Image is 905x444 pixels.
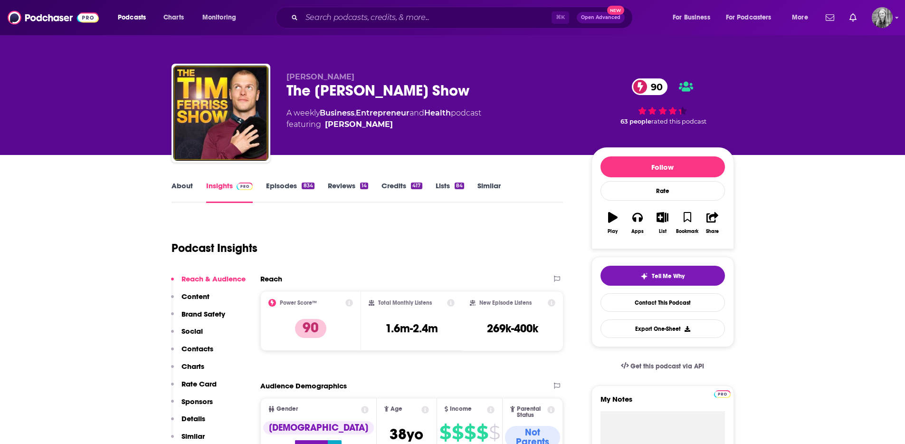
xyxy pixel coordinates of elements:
[651,118,706,125] span: rated this podcast
[286,107,481,130] div: A weekly podcast
[181,432,205,441] p: Similar
[263,421,374,434] div: [DEMOGRAPHIC_DATA]
[600,395,725,411] label: My Notes
[8,9,99,27] img: Podchaser - Follow, Share and Rate Podcasts
[378,299,432,306] h2: Total Monthly Listens
[328,181,368,203] a: Reviews14
[320,108,354,117] a: Business
[181,414,205,423] p: Details
[181,327,203,336] p: Social
[673,11,710,24] span: For Business
[726,11,772,24] span: For Podcasters
[652,272,685,280] span: Tell Me Why
[286,119,481,130] span: featuring
[872,7,893,28] button: Show profile menu
[206,181,253,203] a: InsightsPodchaser Pro
[822,10,838,26] a: Show notifications dropdown
[260,381,347,390] h2: Audience Demographics
[640,272,648,280] img: tell me why sparkle
[630,362,704,370] span: Get this podcast via API
[607,6,624,15] span: New
[411,183,422,189] div: 417
[676,229,698,234] div: Bookmark
[675,206,700,240] button: Bookmark
[577,12,625,23] button: Open AdvancedNew
[600,293,725,312] a: Contact This Podcast
[632,78,667,95] a: 90
[173,66,268,161] img: The Tim Ferriss Show
[354,108,356,117] span: ,
[600,206,625,240] button: Play
[356,108,410,117] a: Entrepreneur
[171,241,257,255] h1: Podcast Insights
[285,7,642,29] div: Search podcasts, credits, & more...
[608,229,618,234] div: Play
[171,379,217,397] button: Rate Card
[613,355,712,378] a: Get this podcast via API
[163,11,184,24] span: Charts
[552,11,569,24] span: ⌘ K
[118,11,146,24] span: Podcasts
[111,10,158,25] button: open menu
[157,10,190,25] a: Charts
[641,78,667,95] span: 90
[381,181,422,203] a: Credits417
[714,389,731,398] a: Pro website
[620,118,651,125] span: 63 people
[600,181,725,201] div: Rate
[391,406,402,412] span: Age
[452,425,463,440] span: $
[410,108,424,117] span: and
[477,181,501,203] a: Similar
[720,10,785,25] button: open menu
[517,406,546,418] span: Parental Status
[476,425,488,440] span: $
[181,379,217,388] p: Rate Card
[266,181,314,203] a: Episodes834
[171,362,204,379] button: Charts
[171,414,205,432] button: Details
[600,266,725,286] button: tell me why sparkleTell Me Why
[196,10,248,25] button: open menu
[600,319,725,338] button: Export One-Sheet
[450,406,472,412] span: Income
[666,10,722,25] button: open menu
[171,327,203,344] button: Social
[171,274,246,292] button: Reach & Audience
[479,299,532,306] h2: New Episode Listens
[286,72,354,81] span: [PERSON_NAME]
[581,15,620,20] span: Open Advanced
[181,344,213,353] p: Contacts
[846,10,860,26] a: Show notifications dropdown
[714,390,731,398] img: Podchaser Pro
[650,206,675,240] button: List
[260,274,282,283] h2: Reach
[631,229,644,234] div: Apps
[591,72,734,131] div: 90 63 peoplerated this podcast
[600,156,725,177] button: Follow
[181,274,246,283] p: Reach & Audience
[439,425,451,440] span: $
[436,181,464,203] a: Lists84
[295,319,326,338] p: 90
[302,10,552,25] input: Search podcasts, credits, & more...
[487,321,538,336] h3: 269k-400k
[872,7,893,28] img: User Profile
[625,206,650,240] button: Apps
[171,344,213,362] button: Contacts
[171,397,213,415] button: Sponsors
[385,321,438,336] h3: 1.6m-2.4m
[181,309,225,319] p: Brand Safety
[360,183,368,189] div: 14
[171,309,225,327] button: Brand Safety
[489,425,500,440] span: $
[706,229,719,234] div: Share
[659,229,667,234] div: List
[424,108,451,117] a: Health
[280,299,317,306] h2: Power Score™
[464,425,476,440] span: $
[785,10,820,25] button: open menu
[237,183,253,190] img: Podchaser Pro
[302,183,314,189] div: 834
